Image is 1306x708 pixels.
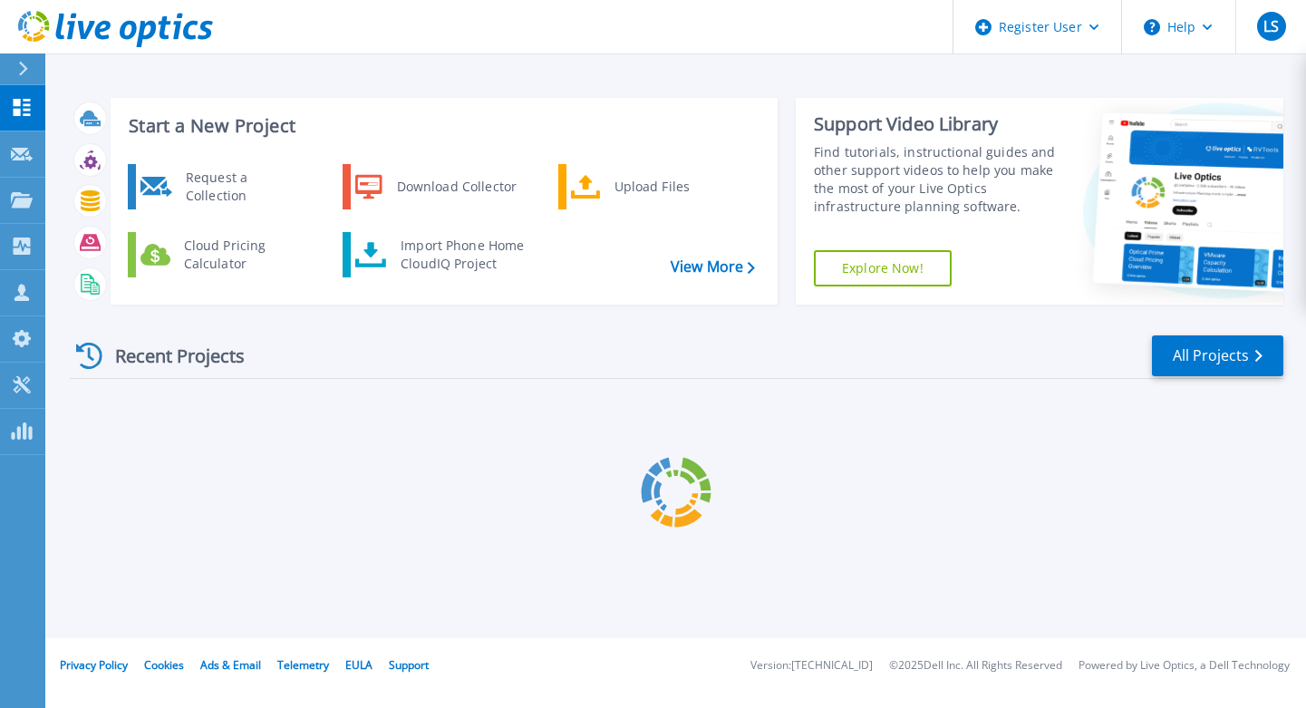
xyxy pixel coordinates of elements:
[200,657,261,673] a: Ads & Email
[345,657,372,673] a: EULA
[277,657,329,673] a: Telemetry
[814,112,1058,136] div: Support Video Library
[144,657,184,673] a: Cookies
[175,237,309,273] div: Cloud Pricing Calculator
[605,169,740,205] div: Upload Files
[1079,660,1290,672] li: Powered by Live Optics, a Dell Technology
[343,164,528,209] a: Download Collector
[671,258,755,276] a: View More
[129,116,754,136] h3: Start a New Project
[128,232,314,277] a: Cloud Pricing Calculator
[70,334,269,378] div: Recent Projects
[814,143,1058,216] div: Find tutorials, instructional guides and other support videos to help you make the most of your L...
[558,164,744,209] a: Upload Files
[889,660,1062,672] li: © 2025 Dell Inc. All Rights Reserved
[750,660,873,672] li: Version: [TECHNICAL_ID]
[128,164,314,209] a: Request a Collection
[1152,335,1283,376] a: All Projects
[177,169,309,205] div: Request a Collection
[389,657,429,673] a: Support
[388,169,525,205] div: Download Collector
[392,237,533,273] div: Import Phone Home CloudIQ Project
[60,657,128,673] a: Privacy Policy
[1263,19,1279,34] span: LS
[814,250,952,286] a: Explore Now!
